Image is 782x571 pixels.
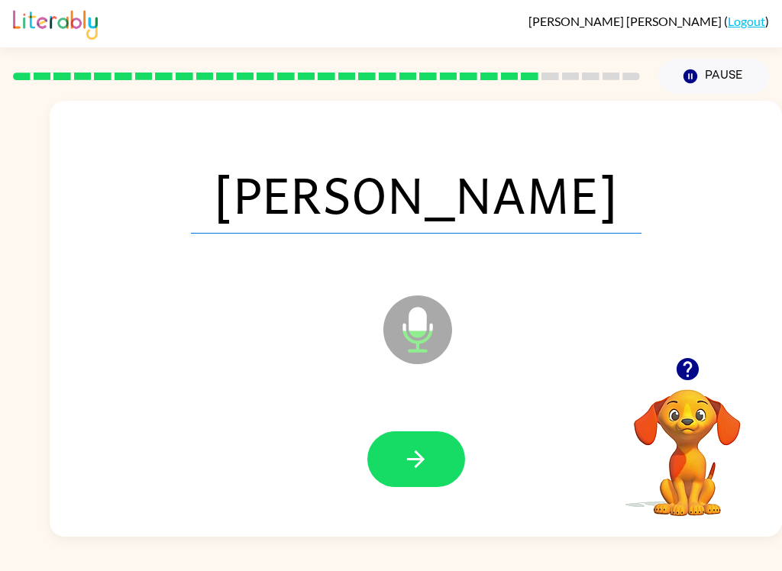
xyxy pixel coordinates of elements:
span: [PERSON_NAME] [191,154,641,234]
img: Literably [13,6,98,40]
div: ( ) [528,14,769,28]
video: Your browser must support playing .mp4 files to use Literably. Please try using another browser. [611,366,764,518]
span: [PERSON_NAME] [PERSON_NAME] [528,14,724,28]
button: Pause [658,59,769,94]
a: Logout [728,14,765,28]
